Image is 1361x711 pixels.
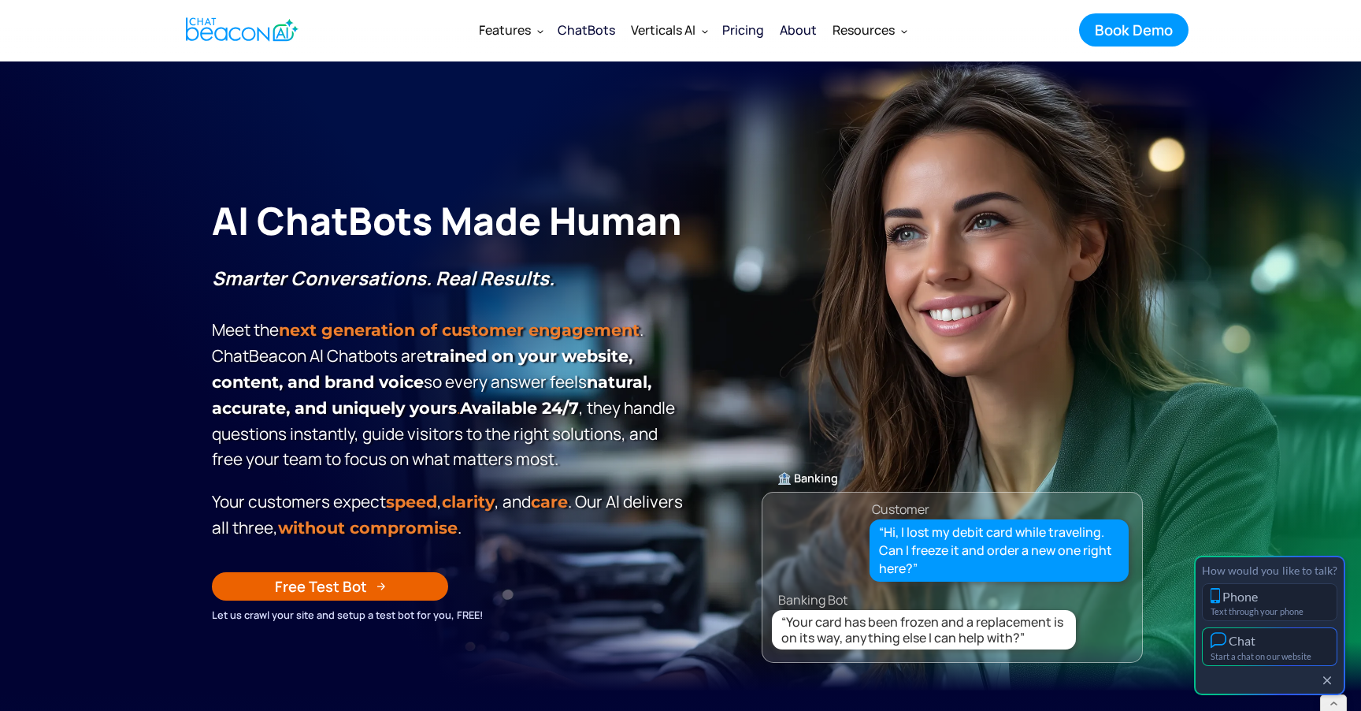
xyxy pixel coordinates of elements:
[376,582,386,591] img: Arrow
[275,576,367,597] div: Free Test Bot
[714,9,772,50] a: Pricing
[1079,13,1189,47] a: Book Demo
[212,572,448,601] a: Free Test Bot
[901,28,907,34] img: Dropdown
[279,320,640,340] strong: next generation of customer engagement
[537,28,543,34] img: Dropdown
[172,10,307,49] a: home
[278,518,458,538] span: without compromise
[702,28,708,34] img: Dropdown
[722,19,764,41] div: Pricing
[212,606,688,624] div: Let us crawl your site and setup a test bot for you, FREE!
[631,19,695,41] div: Verticals AI
[479,19,531,41] div: Features
[772,9,825,50] a: About
[442,492,495,512] span: clarity
[460,398,579,418] strong: Available 24/7
[531,492,568,512] span: care
[780,19,817,41] div: About
[558,19,615,41] div: ChatBots
[879,523,1120,579] div: “Hi, I lost my debit card while traveling. Can I freeze it and order a new one right here?”
[623,11,714,49] div: Verticals AI
[762,467,1142,490] div: 🏦 Banking
[872,498,929,520] div: Customer
[386,492,437,512] strong: speed
[550,9,623,50] a: ChatBots
[212,266,688,471] p: Meet the . ChatBeacon Al Chatbots are so every answer feels , they handle questions instantly, gu...
[212,195,688,246] h1: AI ChatBots Made Human
[471,11,550,49] div: Features
[825,11,914,49] div: Resources
[212,265,554,291] strong: Smarter Conversations. Real Results.
[212,489,688,541] p: Your customers expect , , and . Our Al delivers all three, .
[833,19,895,41] div: Resources
[1095,20,1173,40] div: Book Demo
